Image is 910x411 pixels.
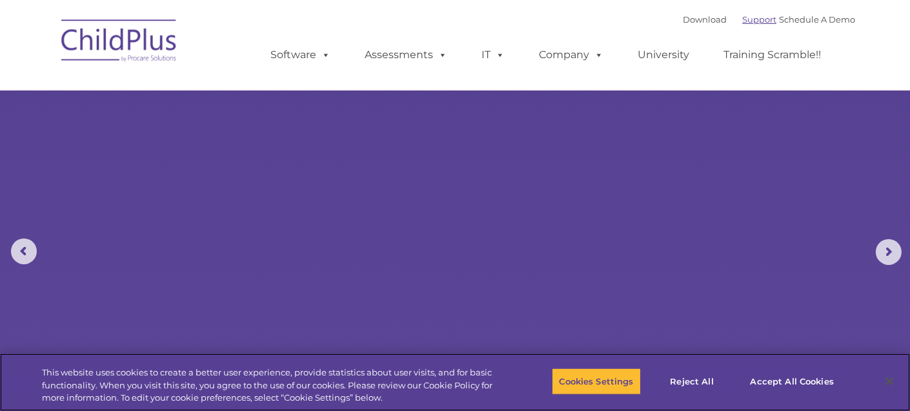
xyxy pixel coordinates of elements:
img: ChildPlus by Procare Solutions [55,10,184,75]
a: Schedule A Demo [779,14,855,25]
button: Cookies Settings [552,368,640,395]
span: Phone number [179,138,234,148]
div: This website uses cookies to create a better user experience, provide statistics about user visit... [42,366,501,405]
font: | [683,14,855,25]
a: Training Scramble!! [711,42,834,68]
a: Assessments [352,42,460,68]
a: Support [742,14,776,25]
button: Close [875,367,904,395]
a: Download [683,14,727,25]
button: Reject All [652,368,733,395]
a: IT [469,42,518,68]
span: Last name [179,85,219,95]
button: Accept All Cookies [743,368,841,395]
a: Company [526,42,616,68]
a: Software [258,42,343,68]
a: University [625,42,702,68]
